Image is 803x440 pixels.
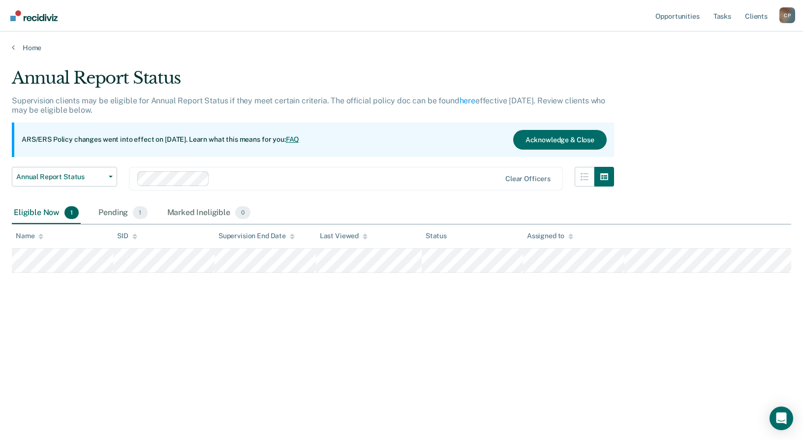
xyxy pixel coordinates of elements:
[165,202,253,224] div: Marked Ineligible0
[12,202,81,224] div: Eligible Now1
[770,407,793,430] div: Open Intercom Messenger
[96,202,149,224] div: Pending1
[12,68,614,96] div: Annual Report Status
[505,175,551,183] div: Clear officers
[426,232,447,240] div: Status
[12,43,791,52] a: Home
[320,232,368,240] div: Last Viewed
[12,96,605,115] p: Supervision clients may be eligible for Annual Report Status if they meet certain criteria. The o...
[117,232,137,240] div: SID
[22,135,299,145] p: ARS/ERS Policy changes went into effect on [DATE]. Learn what this means for you:
[16,232,43,240] div: Name
[133,206,147,219] span: 1
[527,232,573,240] div: Assigned to
[286,135,300,143] a: FAQ
[460,96,475,105] a: here
[235,206,250,219] span: 0
[16,173,105,181] span: Annual Report Status
[513,130,607,150] button: Acknowledge & Close
[218,232,295,240] div: Supervision End Date
[10,10,58,21] img: Recidiviz
[779,7,795,23] div: C P
[64,206,79,219] span: 1
[12,167,117,187] button: Annual Report Status
[779,7,795,23] button: Profile dropdown button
